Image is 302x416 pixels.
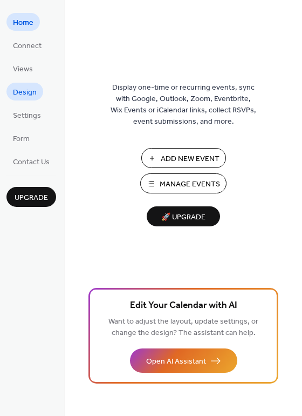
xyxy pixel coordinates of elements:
span: 🚀 Upgrade [153,210,214,225]
span: Edit Your Calendar with AI [130,298,237,313]
a: Connect [6,36,48,54]
span: Form [13,133,30,145]
span: Contact Us [13,157,50,168]
span: Open AI Assistant [146,356,206,367]
button: Upgrade [6,187,56,207]
span: Display one-time or recurring events, sync with Google, Outlook, Zoom, Eventbrite, Wix Events or ... [111,82,256,128]
span: Connect [13,41,42,52]
a: Views [6,59,39,77]
span: Settings [13,110,41,122]
span: Add New Event [161,153,219,165]
button: Add New Event [141,148,226,168]
a: Settings [6,106,47,124]
span: Upgrade [15,192,48,204]
a: Contact Us [6,152,56,170]
a: Design [6,83,43,100]
span: Home [13,17,33,29]
a: Form [6,129,36,147]
span: Design [13,87,37,98]
button: 🚀 Upgrade [147,206,220,226]
span: Views [13,64,33,75]
span: Manage Events [160,179,220,190]
button: Manage Events [140,173,226,193]
span: Want to adjust the layout, update settings, or change the design? The assistant can help. [108,314,258,340]
a: Home [6,13,40,31]
button: Open AI Assistant [130,348,237,373]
